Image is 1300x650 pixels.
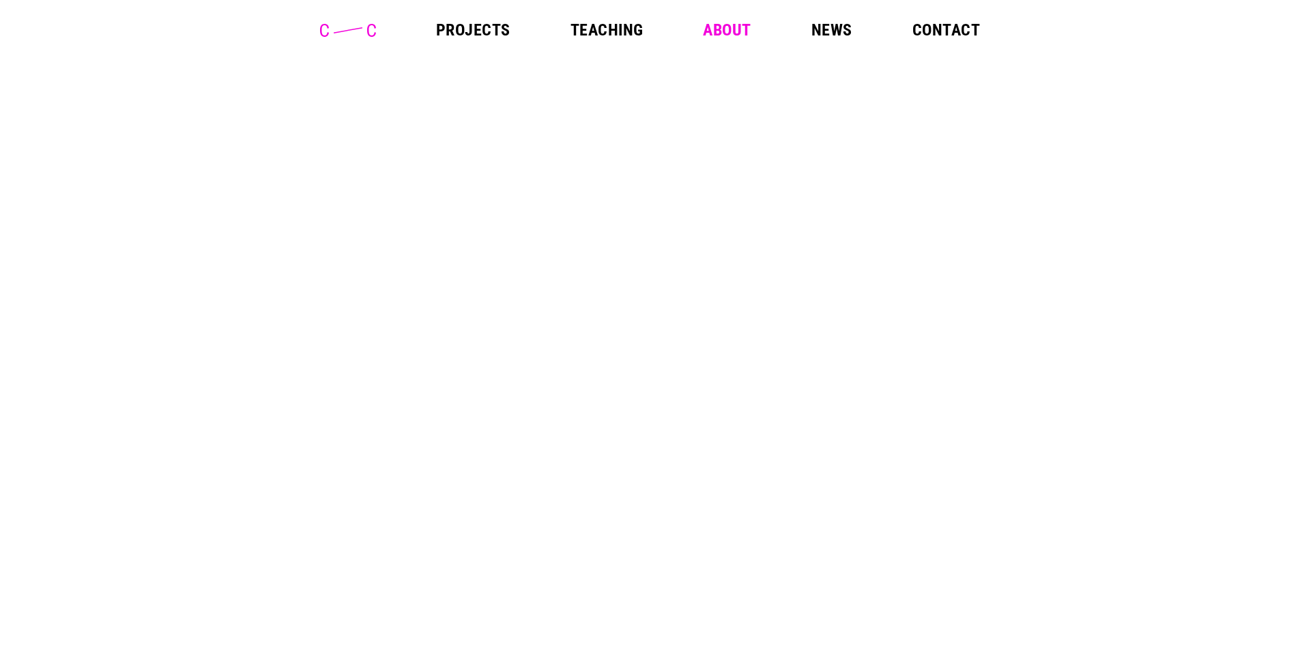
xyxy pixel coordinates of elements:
nav: Main Menu [436,22,980,38]
a: Projects [436,22,510,38]
a: Contact [912,22,980,38]
a: About [703,22,751,38]
a: News [811,22,852,38]
a: Teaching [570,22,644,38]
